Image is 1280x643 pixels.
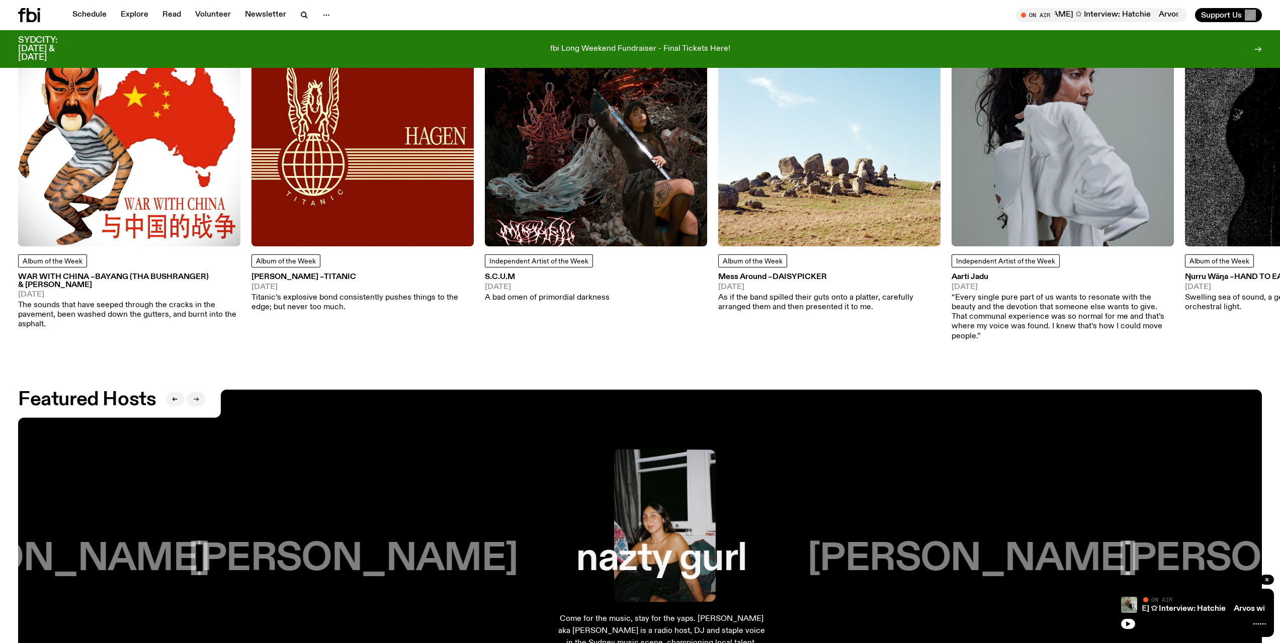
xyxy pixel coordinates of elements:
[189,540,518,578] h3: [PERSON_NAME]
[485,273,610,303] a: S.C.U.M[DATE]A bad omen of primordial darkness
[18,301,240,330] p: The sounds that have seeped through the cracks in the pavement, been washed down the gutters, and...
[156,8,187,22] a: Read
[485,254,593,267] a: Independent Artist of the Week
[18,291,240,299] span: [DATE]
[485,293,610,303] p: A bad omen of primordial darkness
[251,273,474,312] a: [PERSON_NAME] –Titanic[DATE]Titanic’s explosive bond consistently pushes things to the edge; but ...
[1121,597,1137,613] img: Girl with long hair is sitting back on the ground comfortably
[18,391,156,409] h2: Featured Hosts
[718,273,941,312] a: Mess Around –Daisypicker[DATE]As if the band spilled their guts onto a platter, carefully arrange...
[485,273,610,281] h3: S.C.U.M
[718,284,941,291] span: [DATE]
[1151,596,1172,603] span: On Air
[952,284,1174,291] span: [DATE]
[66,8,113,22] a: Schedule
[807,540,1137,578] h3: [PERSON_NAME]
[773,273,827,281] span: Daisypicker
[1189,258,1249,265] span: Album of the Week
[952,273,1174,281] h3: Aarti Jadu
[324,273,356,281] span: Titanic
[18,36,82,62] h3: SYDCITY: [DATE] & [DATE]
[18,273,240,289] h3: WAR WITH CHINA –
[239,8,292,22] a: Newsletter
[952,293,1174,341] p: “Every single pure part of us wants to resonate with the beauty and the devotion that someone els...
[115,8,154,22] a: Explore
[956,258,1055,265] span: Independent Artist of the Week
[18,273,240,329] a: WAR WITH CHINA –BAYANG (tha Bushranger) & [PERSON_NAME][DATE]The sounds that have seeped through ...
[251,254,320,267] a: Album of the Week
[718,293,941,312] p: As if the band spilled their guts onto a platter, carefully arranged them and then presented it t...
[251,273,474,281] h3: [PERSON_NAME] –
[1201,11,1242,20] span: Support Us
[718,254,787,267] a: Album of the Week
[18,273,209,289] span: BAYANG (tha Bushranger) & [PERSON_NAME]
[485,284,610,291] span: [DATE]
[189,8,237,22] a: Volunteer
[256,258,316,265] span: Album of the Week
[576,540,747,578] h3: nazty gurl
[1016,8,1187,22] button: On AirArvos with [PERSON_NAME] ✩ Interview: HatchieArvos with [PERSON_NAME] ✩ Interview: Hatchie
[550,45,730,54] p: fbi Long Weekend Fundraiser - Final Tickets Here!
[952,273,1174,341] a: Aarti Jadu[DATE]“Every single pure part of us wants to resonate with the beauty and the devotion ...
[1185,254,1254,267] a: Album of the Week
[1195,8,1262,22] button: Support Us
[489,258,588,265] span: Independent Artist of the Week
[251,293,474,312] p: Titanic’s explosive bond consistently pushes things to the edge; but never too much.
[723,258,783,265] span: Album of the Week
[251,284,474,291] span: [DATE]
[23,258,82,265] span: Album of the Week
[952,254,1060,267] a: Independent Artist of the Week
[1042,605,1226,613] a: Arvos with [PERSON_NAME] ✩ Interview: Hatchie
[18,254,87,267] a: Album of the Week
[718,273,941,281] h3: Mess Around –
